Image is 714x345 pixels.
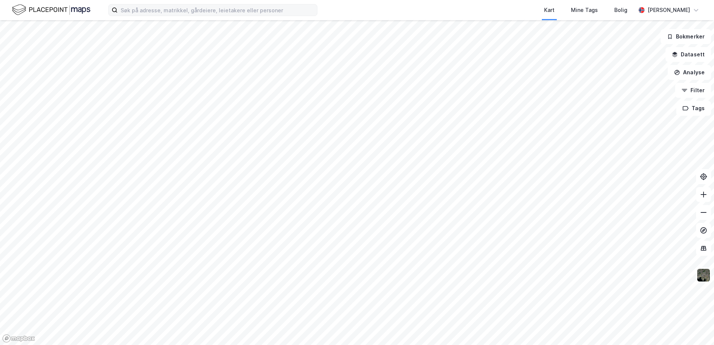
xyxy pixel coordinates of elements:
button: Bokmerker [661,29,711,44]
div: Mine Tags [571,6,598,15]
button: Tags [676,101,711,116]
div: Kontrollprogram for chat [677,309,714,345]
div: Kart [544,6,555,15]
button: Datasett [665,47,711,62]
input: Søk på adresse, matrikkel, gårdeiere, leietakere eller personer [118,4,317,16]
img: logo.f888ab2527a4732fd821a326f86c7f29.svg [12,3,90,16]
div: [PERSON_NAME] [648,6,690,15]
img: 9k= [696,268,711,282]
iframe: Chat Widget [677,309,714,345]
a: Mapbox homepage [2,334,35,343]
div: Bolig [614,6,627,15]
button: Analyse [668,65,711,80]
button: Filter [675,83,711,98]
